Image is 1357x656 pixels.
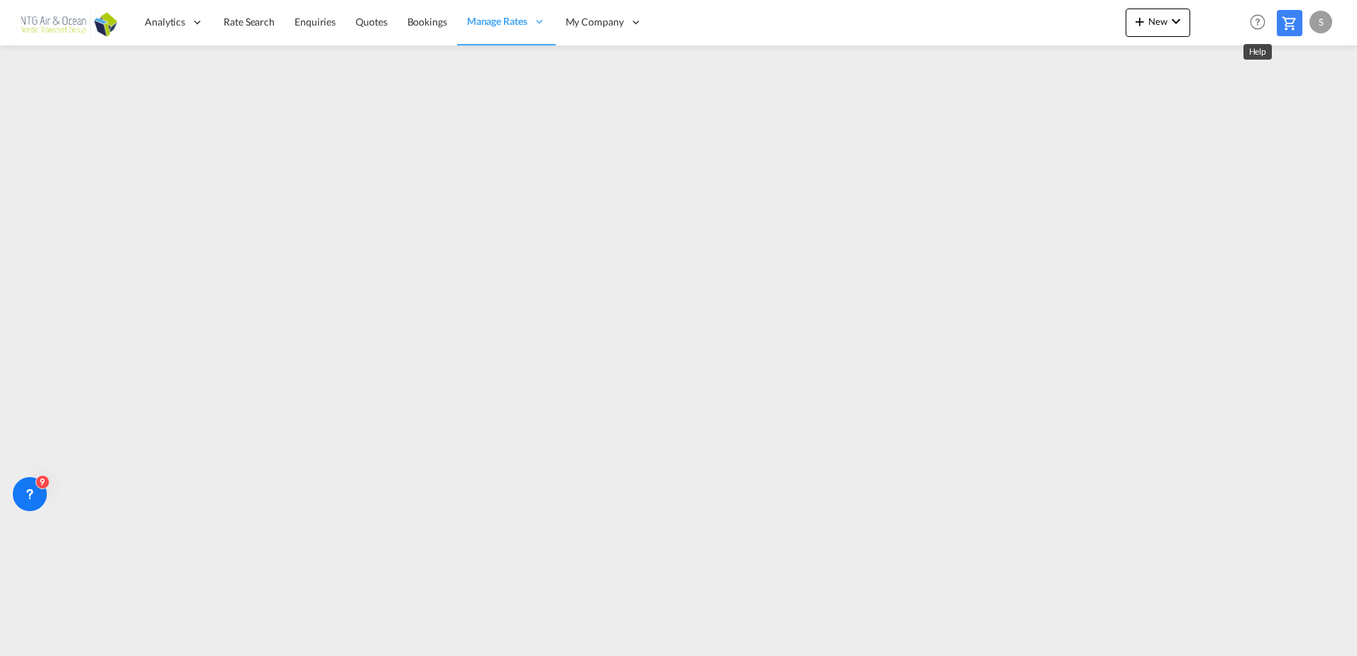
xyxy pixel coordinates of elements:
[1243,44,1273,60] md-tooltip: Help
[566,15,624,29] span: My Company
[356,16,387,28] span: Quotes
[1126,9,1190,37] button: icon-plus 400-fgNewicon-chevron-down
[1131,16,1185,27] span: New
[467,14,527,28] span: Manage Rates
[224,16,275,28] span: Rate Search
[1309,11,1332,33] div: S
[145,15,185,29] span: Analytics
[1246,10,1277,35] div: Help
[407,16,447,28] span: Bookings
[1246,10,1270,34] span: Help
[1131,13,1148,30] md-icon: icon-plus 400-fg
[1168,13,1185,30] md-icon: icon-chevron-down
[295,16,336,28] span: Enquiries
[21,6,117,38] img: c10840d0ab7511ecb0716db42be36143.png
